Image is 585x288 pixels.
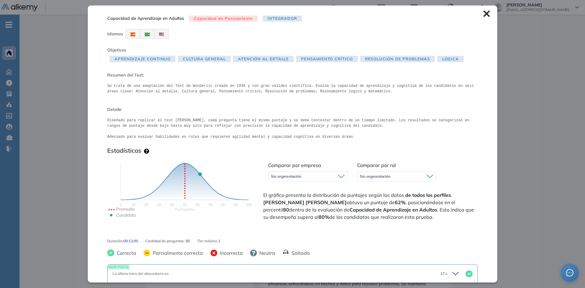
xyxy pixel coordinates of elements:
strong: 80% [319,214,329,220]
span: Resolución de Problemas [360,56,435,62]
text: Candidato [116,212,136,218]
span: Capacidad de Aprendizaje en Adultos [107,15,184,22]
text: 90 [234,202,238,207]
span: El gráfico presenta la distribución de puntajes según los datos . obtuvo un puntaje de , posicion... [263,191,477,221]
span: Neutra [257,249,275,257]
span: 17 s [440,271,447,276]
span: Lógica [437,56,464,62]
span: Atención al detalle [233,56,294,62]
span: Comparar por rol [357,162,396,168]
strong: de todos los perfiles [405,192,451,198]
span: Resumen del Test: [107,72,478,78]
text: 20 [144,202,148,207]
text: 70 [208,202,212,207]
span: Idiomas [107,31,123,37]
span: Duración : [107,238,123,244]
span: Parcialmente correcta [150,249,203,257]
span: Sin segmentación [271,174,301,179]
text: 40 [170,202,174,207]
strong: [PERSON_NAME] [263,199,304,205]
strong: Capacidad de Aprendizaje en Adultos [349,207,437,213]
span: Comparar por empresa [268,162,321,168]
span: Correcta [114,249,136,257]
strong: 62% [395,199,406,205]
strong: [PERSON_NAME] [306,199,347,205]
span: Pensamiento Crítico [296,56,357,62]
pre: Se trata de una adaptación del Test de Wonderlic creado en 1936 y con gran valides científica. Ev... [107,83,478,94]
span: Sin segmentación [360,174,390,179]
span: Saltada [289,249,310,257]
span: Objetivos [107,47,126,53]
img: BRA [145,33,150,36]
pre: Diseñado para replicar el test [PERSON_NAME], cada pregunta tiene el mismo puntaje y se debe cont... [107,118,478,140]
strong: 80 [283,207,289,213]
h3: Estadísticas [107,147,141,154]
text: 80 [221,202,225,207]
text: 30 [157,202,161,207]
span: Incorrecta [218,249,243,257]
text: 60 [195,202,200,207]
span: Capacidad de Pensamiento [189,16,258,22]
span: MUY FÁCIL [108,265,130,269]
text: Promedio [116,206,135,212]
text: 50 [183,202,187,207]
span: Detalle [107,106,478,113]
img: USA [159,33,164,36]
span: La última letra del abecedario es: [112,271,169,276]
img: ESP [130,33,135,36]
span: Aprendizaje Continuo [110,56,175,62]
span: Integrador [263,16,302,22]
text: 0 [120,202,122,207]
span: Cultura General [178,56,231,62]
text: Scores [175,207,194,212]
text: 100 [246,202,252,207]
text: 10 [131,202,136,207]
span: message [566,269,573,276]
